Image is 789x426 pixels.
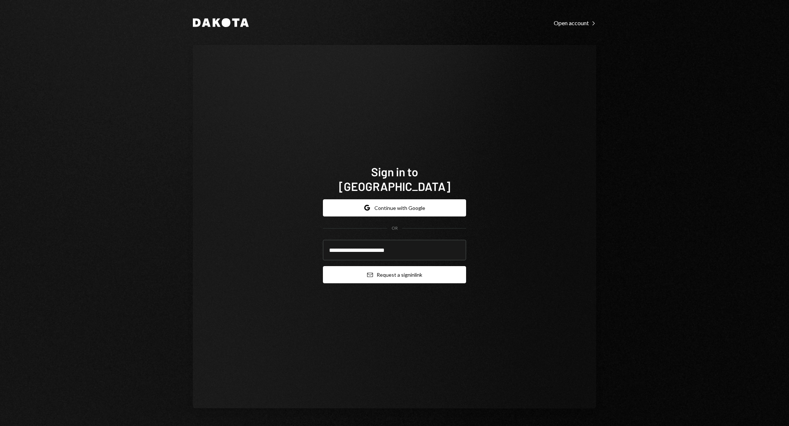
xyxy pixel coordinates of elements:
button: Request a signinlink [323,266,466,283]
div: OR [392,225,398,231]
button: Continue with Google [323,199,466,216]
a: Open account [554,19,596,27]
h1: Sign in to [GEOGRAPHIC_DATA] [323,164,466,193]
